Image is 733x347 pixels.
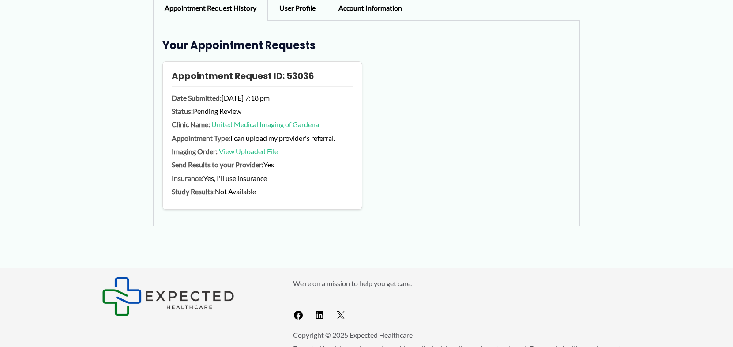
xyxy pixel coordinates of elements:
[172,71,353,87] h4: Appointment Request ID: 53036
[172,147,218,155] strong: Imaging Order:
[172,133,353,143] p: I can upload my provider's referral.
[172,134,230,142] strong: Appointment Type:
[172,174,203,182] strong: Insurance:
[172,93,353,103] p: [DATE] 7:18 pm
[293,277,632,324] aside: Footer Widget 2
[172,187,353,196] p: Not Available
[293,331,413,339] span: Copyright © 2025 Expected Healthcare
[172,160,353,170] p: Yes
[293,277,632,290] p: We're on a mission to help you get care.
[219,147,278,155] a: View Uploaded File
[172,173,353,183] p: Yes, I'll use insurance
[211,120,319,128] a: United Medical Imaging of Gardena
[172,107,193,115] strong: Status:
[172,106,353,116] p: Pending Review
[172,94,222,102] strong: Date Submitted:
[172,160,263,169] strong: Send Results to your Provider:
[172,187,215,196] strong: Study Results:
[172,120,210,128] strong: Clinic Name:
[162,38,571,52] h3: Your Appointment Requests
[102,277,271,316] aside: Footer Widget 1
[102,277,234,316] img: Expected Healthcare Logo - side, dark font, small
